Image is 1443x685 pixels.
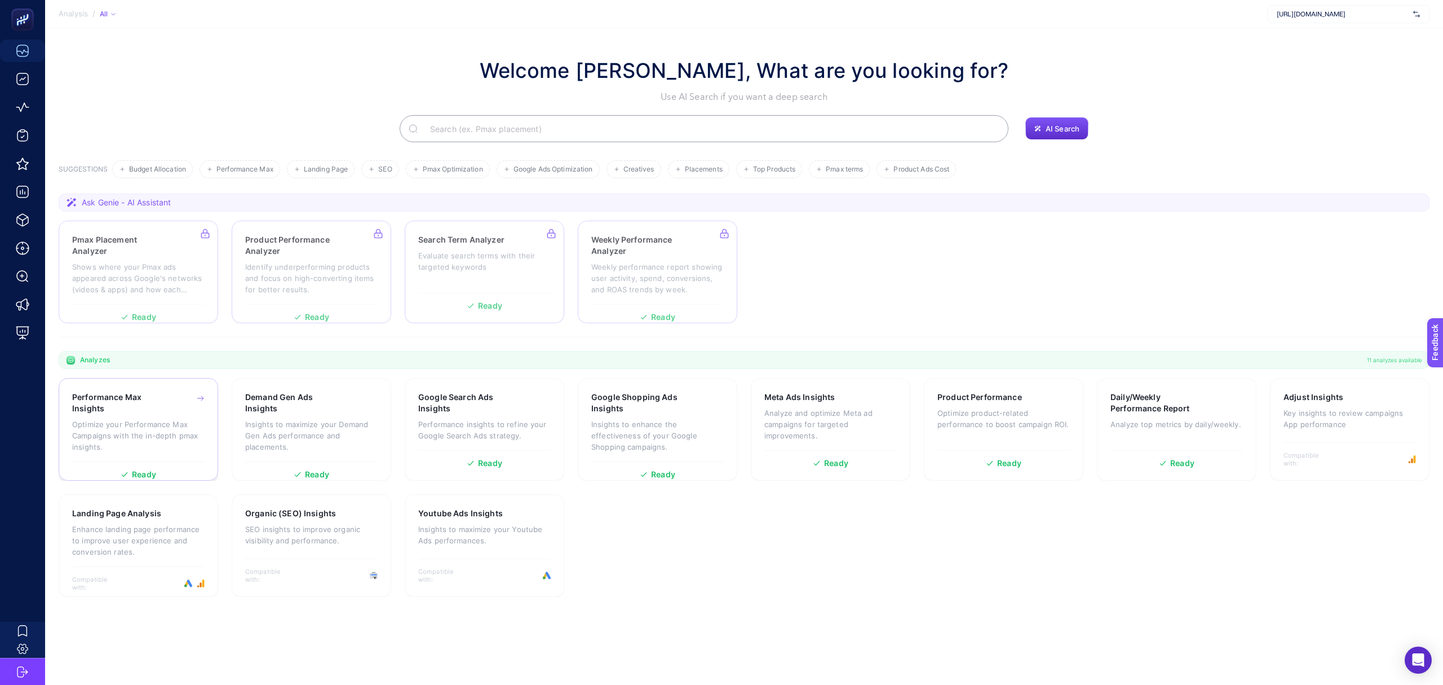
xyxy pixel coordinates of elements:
span: Top Products [753,165,795,174]
img: svg%3e [1413,8,1420,20]
span: Ready [997,459,1021,467]
span: Analyzes [80,355,110,365]
a: Google Shopping Ads InsightsInsights to enhance the effectiveness of your Google Shopping campaig... [578,378,737,481]
span: Feedback [7,3,43,12]
span: Compatible with: [245,568,296,583]
span: / [92,9,95,18]
h3: Meta Ads Insights [764,392,835,403]
a: Daily/Weekly Performance ReportAnalyze top metrics by daily/weekly.Ready [1097,378,1256,481]
p: Optimize product-related performance to boost campaign ROI. [937,407,1070,430]
span: Google Ads Optimization [514,165,593,174]
a: Product Performance AnalyzerIdentify underperforming products and focus on high-converting items ... [232,221,391,323]
span: Performance Max [216,165,273,174]
h3: Product Performance [937,392,1022,403]
span: Ask Genie - AI Assistant [82,197,171,208]
h3: SUGGESTIONS [59,165,108,178]
span: Placements [685,165,723,174]
span: AI Search [1046,124,1079,133]
span: Ready [651,471,675,478]
h3: Youtube Ads Insights [418,508,503,519]
p: Insights to maximize your Youtube Ads performances. [418,524,551,546]
a: Performance Max InsightsOptimize your Performance Max Campaigns with the in-depth pmax insights.R... [59,378,218,481]
a: Meta Ads InsightsAnalyze and optimize Meta ad campaigns for targeted improvements.Ready [751,378,910,481]
a: Landing Page AnalysisEnhance landing page performance to improve user experience and conversion r... [59,494,218,597]
a: Youtube Ads InsightsInsights to maximize your Youtube Ads performances.Compatible with: [405,494,564,597]
span: Ready [824,459,848,467]
span: Compatible with: [418,568,469,583]
span: Ready [1170,459,1194,467]
span: Ready [305,471,329,478]
p: Key insights to review campaigns App performance [1283,407,1416,430]
p: SEO insights to improve organic visibility and performance. [245,524,378,546]
h1: Welcome [PERSON_NAME], What are you looking for? [480,55,1009,86]
span: Ready [478,459,502,467]
p: Performance insights to refine your Google Search Ads strategy. [418,419,551,441]
button: AI Search [1025,117,1088,140]
p: Analyze and optimize Meta ad campaigns for targeted improvements. [764,407,897,441]
p: Insights to maximize your Demand Gen Ads performance and placements. [245,419,378,453]
span: Creatives [623,165,654,174]
p: Enhance landing page performance to improve user experience and conversion rates. [72,524,205,557]
h3: Daily/Weekly Performance Report [1110,392,1209,414]
h3: Organic (SEO) Insights [245,508,336,519]
span: Budget Allocation [129,165,186,174]
span: Pmax Optimization [423,165,483,174]
span: Compatible with: [1283,451,1334,467]
a: Pmax Placement AnalyzerShows where your Pmax ads appeared across Google's networks (videos & apps... [59,221,218,323]
span: Compatible with: [72,576,123,591]
h3: Google Search Ads Insights [418,392,516,414]
a: Google Search Ads InsightsPerformance insights to refine your Google Search Ads strategy.Ready [405,378,564,481]
a: Adjust InsightsKey insights to review campaigns App performanceCompatible with: [1270,378,1429,481]
span: Product Ads Cost [893,165,949,174]
a: Demand Gen Ads InsightsInsights to maximize your Demand Gen Ads performance and placements.Ready [232,378,391,481]
h3: Demand Gen Ads Insights [245,392,342,414]
p: Analyze top metrics by daily/weekly. [1110,419,1243,430]
span: Ready [132,471,156,478]
a: Organic (SEO) InsightsSEO insights to improve organic visibility and performance.Compatible with: [232,494,391,597]
span: Analysis [59,10,88,19]
a: Product PerformanceOptimize product-related performance to boost campaign ROI.Ready [924,378,1083,481]
input: Search [421,113,999,144]
a: Search Term AnalyzerEvaluate search terms with their targeted keywordsReady [405,221,564,323]
h3: Landing Page Analysis [72,508,161,519]
p: Use AI Search if you want a deep search [480,90,1009,104]
span: SEO [378,165,392,174]
div: Open Intercom Messenger [1405,647,1432,674]
span: 11 analyzes available [1367,355,1422,365]
h3: Performance Max Insights [72,392,169,414]
a: Weekly Performance AnalyzerWeekly performance report showing user activity, spend, conversions, a... [578,221,737,323]
span: [URL][DOMAIN_NAME] [1277,10,1409,19]
p: Insights to enhance the effectiveness of your Google Shopping campaigns. [591,419,724,453]
p: Optimize your Performance Max Campaigns with the in-depth pmax insights. [72,419,205,453]
h3: Adjust Insights [1283,392,1343,403]
span: Landing Page [304,165,348,174]
h3: Google Shopping Ads Insights [591,392,689,414]
span: Pmax terms [826,165,863,174]
div: All [100,10,116,19]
